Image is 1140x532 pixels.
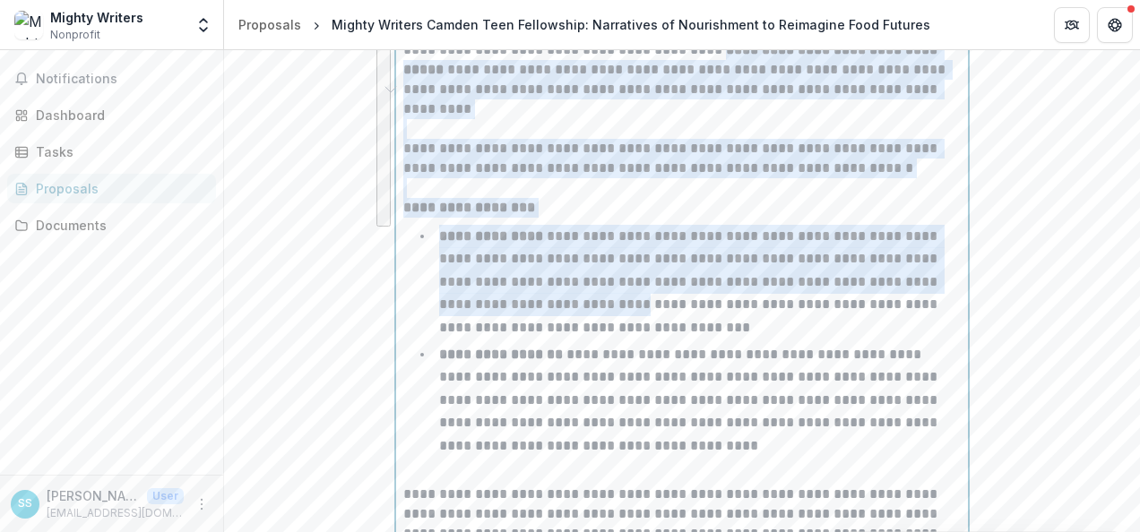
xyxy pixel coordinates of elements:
[36,72,209,87] span: Notifications
[7,64,216,93] button: Notifications
[50,8,143,27] div: Mighty Writers
[1054,7,1090,43] button: Partners
[7,210,216,240] a: Documents
[14,11,43,39] img: Mighty Writers
[36,106,202,124] div: Dashboard
[7,100,216,130] a: Dashboard
[36,142,202,161] div: Tasks
[7,174,216,203] a: Proposals
[191,7,216,43] button: Open entity switcher
[147,488,184,504] p: User
[1097,7,1133,43] button: Get Help
[18,498,32,510] div: Sukripa Shah
[36,216,202,235] div: Documents
[191,493,212,515] button: More
[47,505,184,521] p: [EMAIL_ADDRESS][DOMAIN_NAME]
[231,12,937,38] nav: breadcrumb
[231,12,308,38] a: Proposals
[47,486,140,505] p: [PERSON_NAME]
[7,137,216,167] a: Tasks
[238,15,301,34] div: Proposals
[36,179,202,198] div: Proposals
[332,15,930,34] div: Mighty Writers Camden Teen Fellowship: Narratives of Nourishment to Reimagine Food Futures
[50,27,100,43] span: Nonprofit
